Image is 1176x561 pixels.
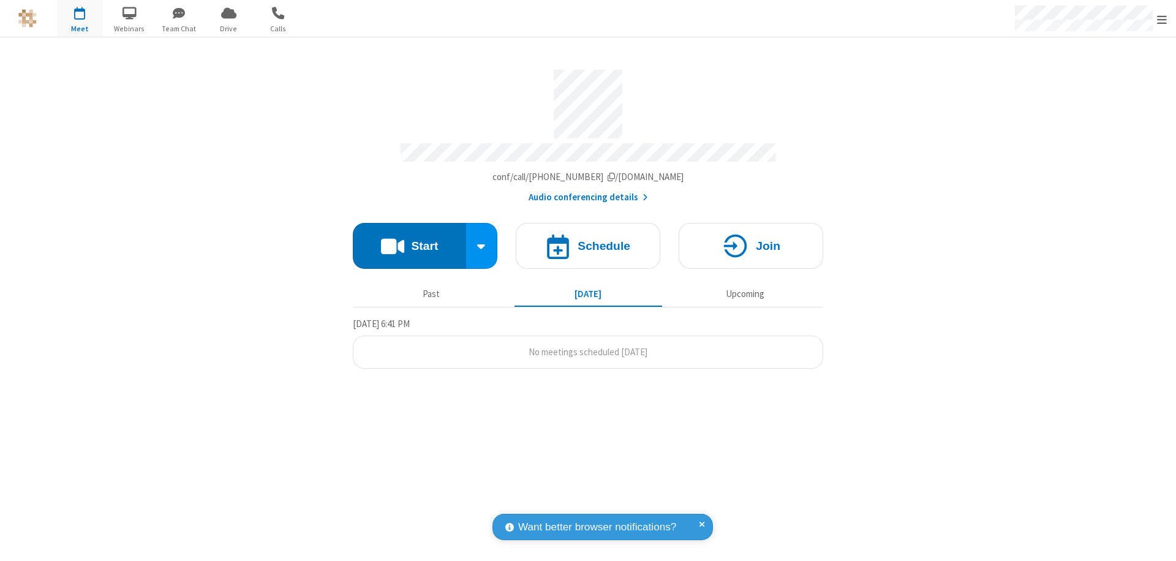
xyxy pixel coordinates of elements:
[466,223,498,269] div: Start conference options
[107,23,153,34] span: Webinars
[353,317,823,369] section: Today's Meetings
[516,223,660,269] button: Schedule
[492,171,684,183] span: Copy my meeting room link
[156,23,202,34] span: Team Chat
[578,240,630,252] h4: Schedule
[679,223,823,269] button: Join
[358,282,505,306] button: Past
[671,282,819,306] button: Upcoming
[514,282,662,306] button: [DATE]
[529,190,648,205] button: Audio conferencing details
[1145,529,1167,552] iframe: Chat
[206,23,252,34] span: Drive
[353,318,410,329] span: [DATE] 6:41 PM
[57,23,103,34] span: Meet
[756,240,780,252] h4: Join
[492,170,684,184] button: Copy my meeting room linkCopy my meeting room link
[255,23,301,34] span: Calls
[353,223,466,269] button: Start
[518,519,676,535] span: Want better browser notifications?
[353,61,823,205] section: Account details
[411,240,438,252] h4: Start
[18,9,37,28] img: QA Selenium DO NOT DELETE OR CHANGE
[529,346,647,358] span: No meetings scheduled [DATE]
